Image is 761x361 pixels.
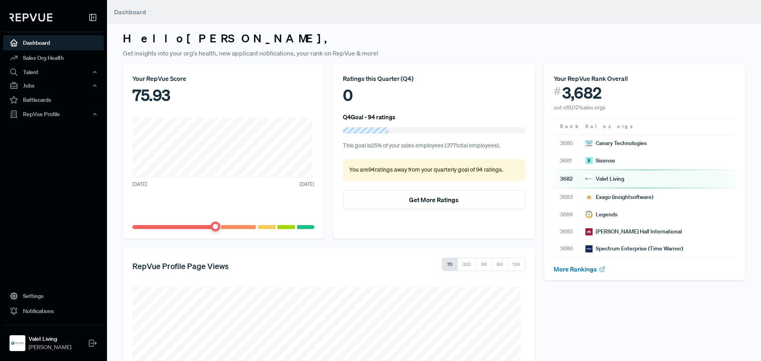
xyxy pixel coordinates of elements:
[585,193,653,201] div: Exago (insightsoftware)
[132,74,314,83] div: Your RepVue Score
[300,181,314,188] span: [DATE]
[343,83,525,107] div: 0
[132,181,147,188] span: [DATE]
[554,265,606,273] a: More Rankings
[560,139,579,147] span: 3680
[3,35,104,50] a: Dashboard
[3,65,104,79] button: Talent
[585,228,593,235] img: Robert Half International
[554,83,561,99] span: #
[11,337,24,350] img: Valet Living
[585,210,618,219] div: Legends
[114,8,146,16] span: Dashboard
[585,139,647,147] div: Canary Technologies
[476,258,492,271] button: 3M
[585,244,683,253] div: Spectrum Enterprise (Time Warner)
[3,50,104,65] a: Sales Org Health
[442,258,458,271] button: 7D
[343,113,396,120] h6: Q4 Goal - 94 ratings
[585,175,624,183] div: Valet Living
[29,343,71,351] span: [PERSON_NAME]
[343,74,525,83] div: Ratings this Quarter ( Q4 )
[3,107,104,121] button: RepVue Profile
[132,261,229,271] h5: RepVue Profile Page Views
[3,288,104,304] a: Settings
[585,157,593,164] img: Sisense
[560,175,579,183] span: 3682
[585,211,593,218] img: Legends
[132,83,314,107] div: 75.93
[585,227,682,236] div: [PERSON_NAME] Half International
[585,140,593,147] img: Canary Technologies
[560,227,579,236] span: 3685
[560,244,579,253] span: 3686
[3,92,104,107] a: Battlecards
[343,141,525,150] p: This goal is 25 % of your sales employees ( 377 total employees).
[29,335,71,343] strong: Valet Living
[3,304,104,319] a: Notifications
[554,74,628,82] span: Your RepVue Rank Overall
[123,32,745,45] h3: Hello [PERSON_NAME] ,
[560,157,579,165] span: 3681
[585,157,615,165] div: Sisense
[507,258,525,271] button: 12M
[585,194,593,201] img: Exago (insightsoftware)
[560,210,579,219] span: 3684
[585,175,593,182] img: Valet Living
[10,13,52,21] img: RepVue
[3,325,104,355] a: Valet LivingValet Living[PERSON_NAME]
[123,48,745,58] p: Get insights into your org's health, new applicant notifications, your rank on RepVue & more!
[585,245,593,252] img: Spectrum Enterprise (Time Warner)
[560,123,579,130] span: Rank
[457,258,476,271] button: 30D
[560,193,579,201] span: 3683
[554,104,606,111] span: out of 6,021 sales orgs
[491,258,508,271] button: 6M
[343,190,525,209] button: Get More Ratings
[585,123,634,130] span: Sales orgs
[349,166,518,174] p: You are 94 ratings away from your quarterly goal of 94 ratings .
[562,83,602,102] span: 3,682
[3,79,104,92] button: Jobs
